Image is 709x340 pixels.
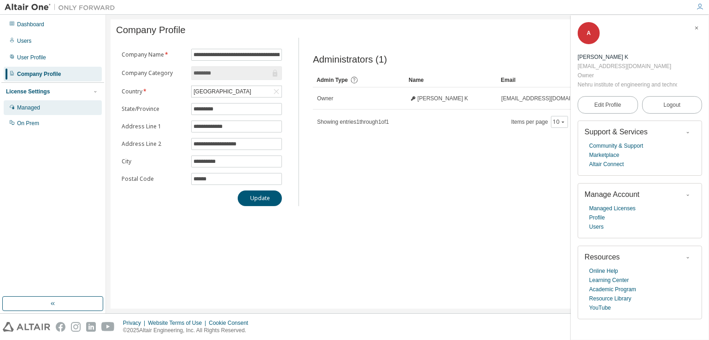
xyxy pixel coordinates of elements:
div: User Profile [17,54,46,61]
a: Online Help [589,266,618,276]
label: Country [122,88,186,95]
div: Name [409,73,493,87]
div: Users [17,37,31,45]
label: Address Line 1 [122,123,186,130]
div: Cookie Consent [209,319,253,327]
span: Administrators (1) [313,54,387,65]
div: [GEOGRAPHIC_DATA] [192,86,252,97]
label: Company Name [122,51,186,58]
span: [PERSON_NAME] K [417,95,468,102]
div: [GEOGRAPHIC_DATA] [192,86,281,97]
button: 10 [553,118,566,126]
a: Community & Support [589,141,643,150]
div: Email [501,73,659,87]
label: Postal Code [122,175,186,183]
label: Company Category [122,69,186,77]
span: Manage Account [585,190,639,198]
span: A [587,30,591,36]
span: Owner [317,95,333,102]
a: Altair Connect [589,160,624,169]
img: facebook.svg [56,322,65,332]
label: State/Province [122,105,186,113]
a: Edit Profile [578,96,638,114]
img: youtube.svg [101,322,115,332]
img: instagram.svg [71,322,81,332]
img: altair_logo.svg [3,322,50,332]
div: Nehru institute of engineering and technology [578,80,677,89]
a: Marketplace [589,150,619,160]
a: Academic Program [589,285,636,294]
a: YouTube [589,303,611,312]
div: Company Profile [17,70,61,78]
button: Logout [642,96,703,114]
span: Edit Profile [594,101,621,109]
span: Showing entries 1 through 1 of 1 [317,119,389,125]
span: Items per page [511,116,568,128]
span: Resources [585,253,620,261]
div: License Settings [6,88,50,95]
div: On Prem [17,120,39,127]
label: Address Line 2 [122,140,186,148]
div: Privacy [123,319,148,327]
a: Users [589,222,604,231]
span: Company Profile [116,25,186,35]
div: Owner [578,71,677,80]
div: Website Terms of Use [148,319,209,327]
div: Managed [17,104,40,111]
img: linkedin.svg [86,322,96,332]
label: City [122,158,186,165]
img: Altair One [5,3,120,12]
a: Managed Licenses [589,204,636,213]
span: [EMAIL_ADDRESS][DOMAIN_NAME] [501,95,595,102]
a: Learning Center [589,276,629,285]
span: Admin Type [316,77,348,83]
div: [EMAIL_ADDRESS][DOMAIN_NAME] [578,62,677,71]
button: Update [238,190,282,206]
a: Profile [589,213,605,222]
span: Logout [663,100,680,109]
div: Dashboard [17,21,44,28]
a: Resource Library [589,294,631,303]
span: Support & Services [585,128,648,136]
p: © 2025 Altair Engineering, Inc. All Rights Reserved. [123,327,254,334]
div: Arunkumar K [578,52,677,62]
